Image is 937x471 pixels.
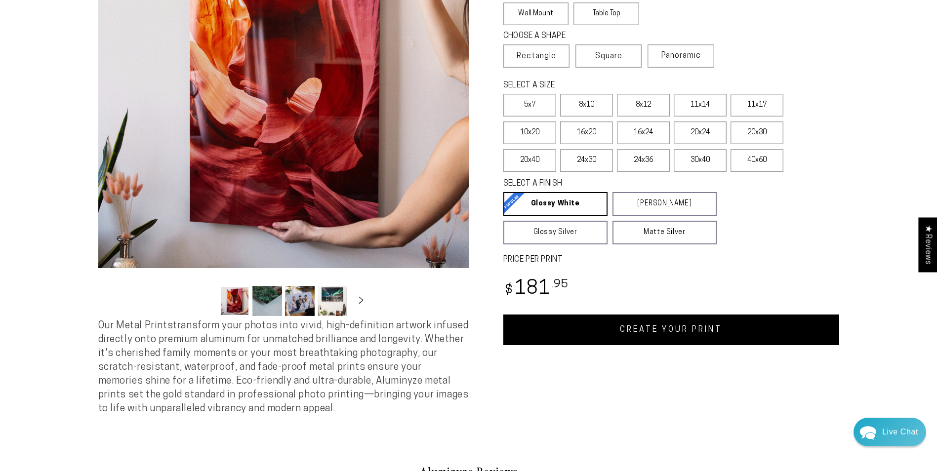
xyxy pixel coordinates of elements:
a: CREATE YOUR PRINT [503,314,839,345]
label: 16x20 [560,121,613,144]
button: Slide right [350,290,372,312]
legend: SELECT A SIZE [503,80,701,91]
button: Load image 4 in gallery view [318,286,347,316]
bdi: 181 [503,279,569,299]
label: 20x30 [731,121,783,144]
label: 24x30 [560,149,613,172]
a: Glossy Silver [503,221,608,244]
legend: CHOOSE A SHAPE [503,31,632,42]
button: Slide left [195,290,217,312]
div: Click to open Judge.me floating reviews tab [918,217,937,272]
sup: .95 [551,279,569,290]
label: PRICE PER PRINT [503,254,839,266]
div: Chat widget toggle [854,418,926,446]
button: Load image 1 in gallery view [220,286,249,316]
span: Our Metal Prints transform your photos into vivid, high-definition artwork infused directly onto ... [98,321,469,414]
span: Square [595,50,622,62]
span: Panoramic [661,52,701,60]
a: Glossy White [503,192,608,216]
button: Load image 3 in gallery view [285,286,315,316]
label: 8x10 [560,94,613,117]
label: 11x14 [674,94,727,117]
label: 24x36 [617,149,670,172]
label: 20x40 [503,149,556,172]
span: $ [505,284,513,297]
label: Wall Mount [503,2,569,25]
legend: SELECT A FINISH [503,178,693,190]
label: 20x24 [674,121,727,144]
a: Matte Silver [612,221,717,244]
a: [PERSON_NAME] [612,192,717,216]
label: 40x60 [731,149,783,172]
span: Rectangle [517,50,556,62]
label: 11x17 [731,94,783,117]
label: 8x12 [617,94,670,117]
label: 5x7 [503,94,556,117]
label: 30x40 [674,149,727,172]
div: Contact Us Directly [882,418,918,446]
label: 16x24 [617,121,670,144]
label: 10x20 [503,121,556,144]
label: Table Top [573,2,639,25]
button: Load image 2 in gallery view [252,286,282,316]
